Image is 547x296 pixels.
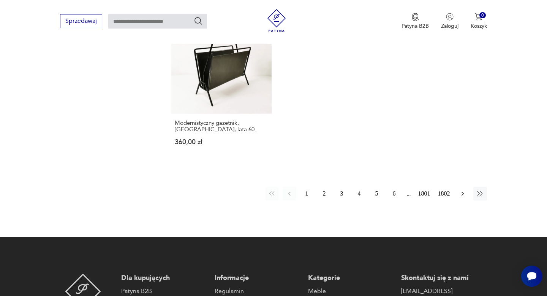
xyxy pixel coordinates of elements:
[318,187,331,201] button: 2
[175,120,268,133] h3: Modernistyczny gazetnik, [GEOGRAPHIC_DATA], lata 60.
[475,13,482,21] img: Ikona koszyka
[308,286,394,296] a: Meble
[401,274,487,283] p: Skontaktuj się z nami
[353,187,366,201] button: 4
[436,187,452,201] button: 1802
[60,14,102,28] button: Sprzedawaj
[402,13,429,30] a: Ikona medaluPatyna B2B
[387,187,401,201] button: 6
[265,9,288,32] img: Patyna - sklep z meblami i dekoracjami vintage
[60,19,102,24] a: Sprzedawaj
[416,187,432,201] button: 1801
[471,13,487,30] button: 0Koszyk
[300,187,314,201] button: 1
[370,187,384,201] button: 5
[446,13,454,21] img: Ikonka użytkownika
[402,22,429,30] p: Patyna B2B
[411,13,419,21] img: Ikona medalu
[521,266,542,287] iframe: Smartsupp widget button
[402,13,429,30] button: Patyna B2B
[171,14,271,160] a: Modernistyczny gazetnik, Niemcy, lata 60.Modernistyczny gazetnik, [GEOGRAPHIC_DATA], lata 60.360,...
[175,139,268,145] p: 360,00 zł
[194,16,203,25] button: Szukaj
[441,13,458,30] button: Zaloguj
[215,274,300,283] p: Informacje
[215,286,300,296] a: Regulamin
[471,22,487,30] p: Koszyk
[121,274,207,283] p: Dla kupujących
[479,12,486,19] div: 0
[121,286,207,296] a: Patyna B2B
[308,274,394,283] p: Kategorie
[335,187,349,201] button: 3
[441,22,458,30] p: Zaloguj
